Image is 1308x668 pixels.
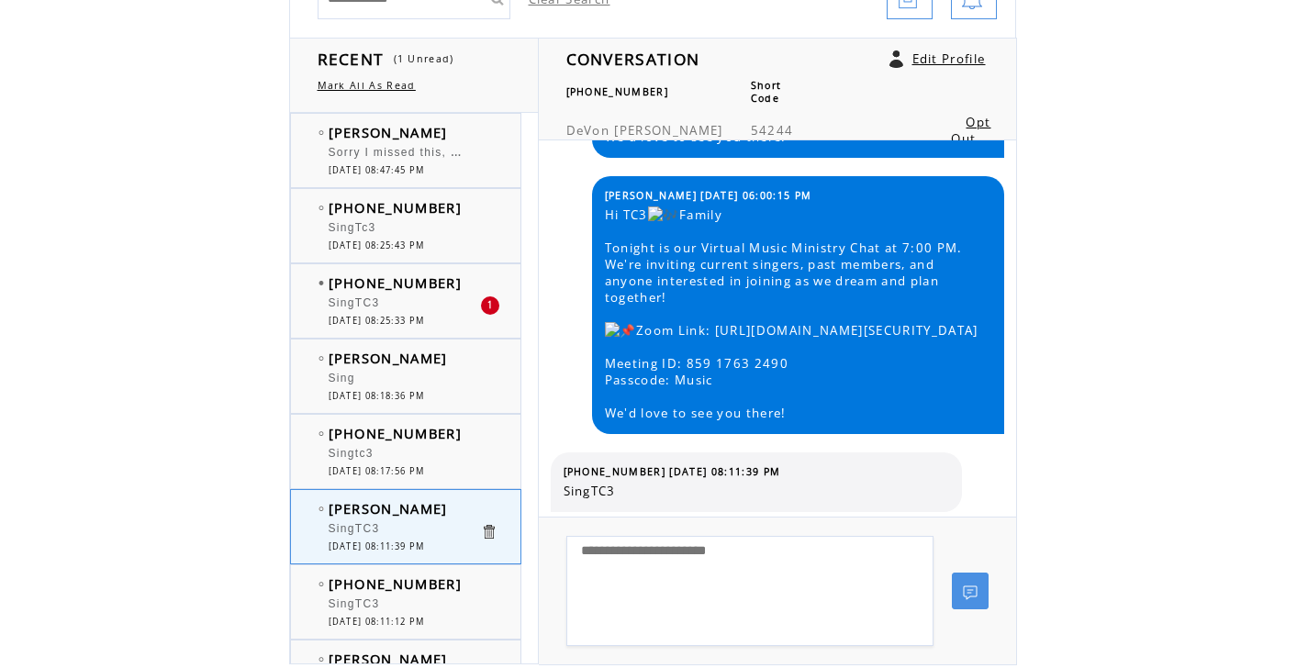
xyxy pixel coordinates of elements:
span: [PERSON_NAME] [329,650,448,668]
img: bulletEmpty.png [319,657,324,662]
span: Short Code [751,79,782,105]
span: [PHONE_NUMBER] [DATE] 08:11:39 PM [564,465,781,478]
img: bulletEmpty.png [319,431,324,436]
img: bulletEmpty.png [319,206,324,210]
span: SingTC3 [564,483,949,499]
span: [PERSON_NAME] [329,349,448,367]
span: [PHONE_NUMBER] [329,273,463,292]
span: [DATE] 08:25:43 PM [329,239,425,251]
span: SingTC3 [329,597,380,610]
span: [PERSON_NAME] [329,123,448,141]
span: [PHONE_NUMBER] [329,574,463,593]
img: bulletEmpty.png [319,507,324,511]
span: [PERSON_NAME] [329,499,448,518]
img: bulletFull.png [319,281,324,285]
span: Sing [329,372,355,384]
span: [DATE] 08:11:39 PM [329,540,425,552]
span: [PHONE_NUMBER] [329,424,463,442]
span: 54244 [751,122,794,139]
span: (1 Unread) [394,52,454,65]
span: RECENT [318,48,385,70]
img: 📌 [605,322,636,339]
span: [DATE] 08:47:45 PM [329,164,425,176]
img: bulletEmpty.png [319,582,324,586]
div: 1 [481,296,499,315]
a: Edit Profile [912,50,986,67]
span: [PHONE_NUMBER] [329,198,463,217]
span: [PERSON_NAME] [DATE] 06:00:15 PM [605,189,812,202]
a: Mark All As Read [318,79,416,92]
span: Hi TC3 Family Tonight is our Virtual Music Ministry Chat at 7:00 PM. We're inviting current singe... [605,206,990,421]
span: SingTC3 [329,296,380,309]
span: [DATE] 08:18:36 PM [329,390,425,402]
span: [DATE] 08:17:56 PM [329,465,425,477]
img: bulletEmpty.png [319,356,324,361]
img: 🎶 [648,206,679,223]
span: [PHONE_NUMBER] [566,85,669,98]
span: [DATE] 08:25:33 PM [329,315,425,327]
span: [PERSON_NAME] [614,122,722,139]
span: CONVERSATION [566,48,700,70]
span: SingTC3 [329,522,380,535]
span: [DATE] 08:11:12 PM [329,616,425,628]
span: DeVon [566,122,610,139]
span: Singtc3 [329,447,374,460]
a: Opt Out [951,114,990,147]
a: Click to edit user profile [889,50,903,68]
img: bulletEmpty.png [319,130,324,135]
a: Click to delete these messgaes [480,523,497,540]
span: SingTc3 [329,221,376,234]
span: Sorry I missed this, did not get the alert on my phone.... just seeing this. Didn't find out unti... [329,141,1001,160]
